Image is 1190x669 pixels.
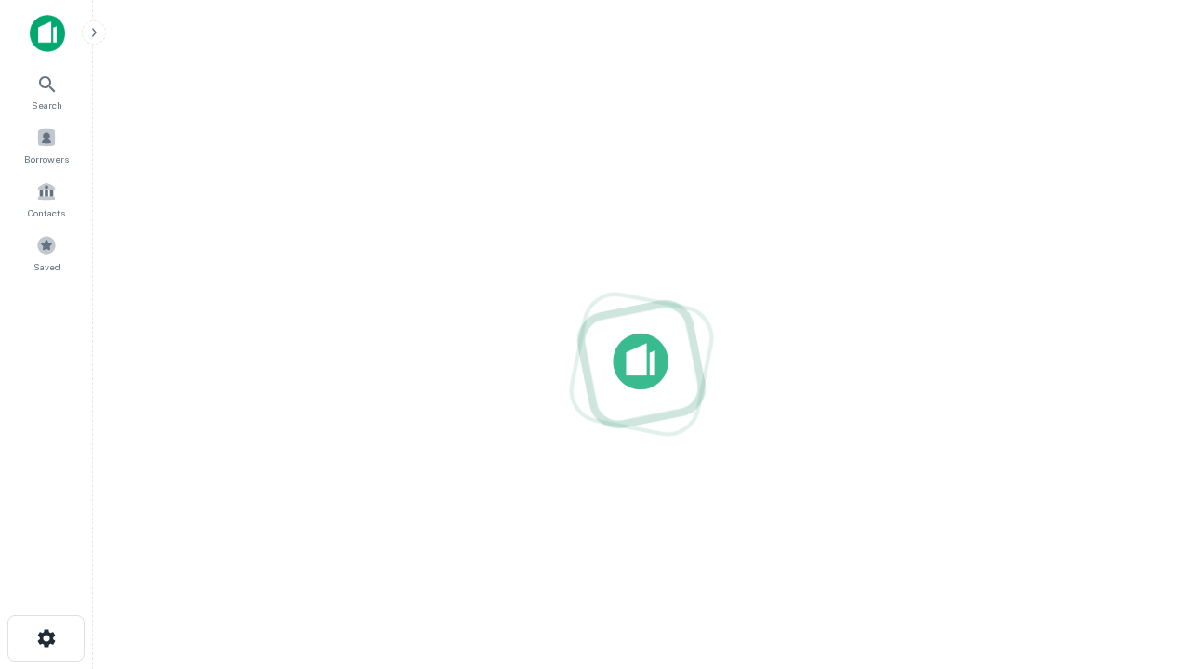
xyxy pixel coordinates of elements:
a: Search [6,66,87,116]
a: Borrowers [6,120,87,170]
span: Borrowers [24,151,69,166]
img: capitalize-icon.png [30,15,65,52]
a: Saved [6,228,87,278]
iframe: Chat Widget [1097,520,1190,610]
span: Contacts [28,205,65,220]
span: Search [32,98,62,112]
span: Saved [33,259,60,274]
a: Contacts [6,174,87,224]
